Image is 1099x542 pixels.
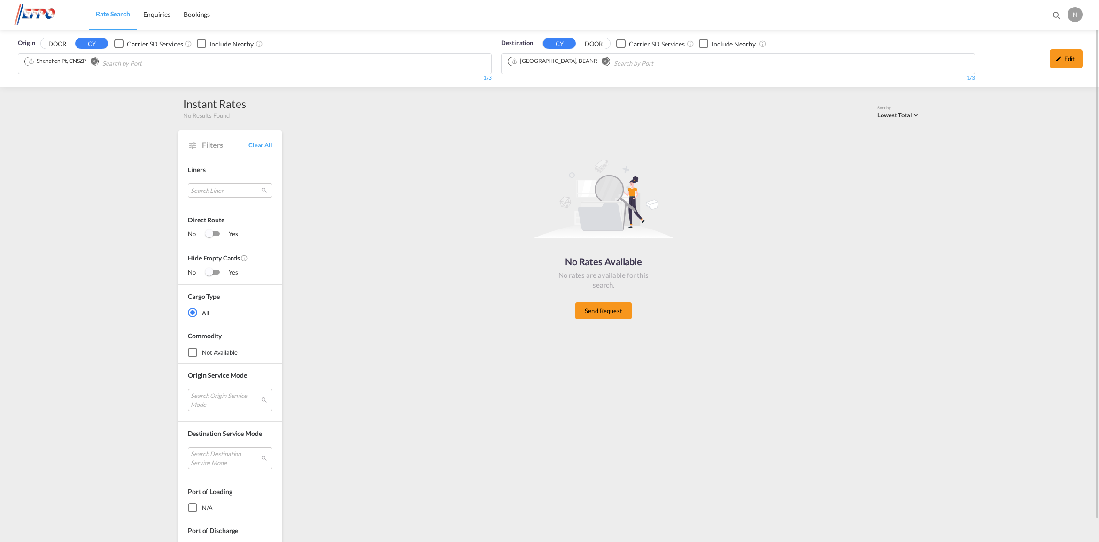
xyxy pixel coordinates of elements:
md-checkbox: Checkbox No Ink [699,38,756,48]
div: Press delete to remove this chip. [511,57,599,65]
input: Search by Port [102,56,192,71]
span: Destination [501,38,533,48]
span: Port of Discharge [188,527,238,534]
md-icon: Unchecked: Ignores neighbouring ports when fetching rates.Checked : Includes neighbouring ports w... [759,40,766,47]
span: No [188,268,205,277]
button: Send Request [575,302,632,319]
span: Destination Service Mode [188,429,262,437]
span: Liners [188,166,205,174]
button: Remove [596,57,610,67]
span: Commodity [188,332,222,340]
md-checkbox: Checkbox No Ink [616,38,685,48]
button: Remove [84,57,98,67]
button: CY [75,38,108,49]
div: No rates are available for this search. [557,270,650,290]
div: Press delete to remove this chip. [28,57,88,65]
md-icon: Unchecked: Search for CY (Container Yard) services for all selected carriers.Checked : Search for... [185,40,192,47]
md-icon: icon-magnify [1052,10,1062,21]
md-icon: Unchecked: Ignores neighbouring ports when fetching rates.Checked : Includes neighbouring ports w... [255,40,263,47]
div: N [1068,7,1083,22]
span: Origin [18,38,35,48]
md-icon: Activate this filter to exclude rate cards without rates. [240,254,248,262]
div: not available [202,348,238,357]
md-select: Select: Lowest Total [877,109,921,120]
span: Hide Empty Cards [188,253,272,268]
md-checkbox: Checkbox No Ink [197,38,254,48]
md-checkbox: N/A [188,503,272,512]
div: No Rates Available [557,255,650,268]
button: DOOR [41,38,74,49]
div: icon-pencilEdit [1050,49,1083,68]
span: Filters [202,140,248,150]
div: Antwerp, BEANR [511,57,597,65]
div: icon-magnify [1052,10,1062,24]
button: DOOR [577,38,610,49]
span: Yes [219,268,238,277]
input: Search by Port [614,56,703,71]
span: Port of Loading [188,488,232,496]
div: Cargo Type [188,292,220,301]
button: CY [543,38,576,49]
md-icon: Unchecked: Search for CY (Container Yard) services for all selected carriers.Checked : Search for... [687,40,694,47]
div: Carrier SD Services [127,39,183,49]
div: 1/3 [18,74,492,82]
span: Origin Service Mode [188,371,247,379]
img: d38966e06f5511efa686cdb0e1f57a29.png [14,4,77,25]
div: Sort by [877,105,921,111]
span: No Results Found [183,111,229,120]
md-radio-button: All [188,308,272,317]
span: No [188,229,205,239]
div: 1/3 [501,74,975,82]
span: Yes [219,229,238,239]
span: Rate Search [96,10,130,18]
span: Enquiries [143,10,170,18]
div: Shenzhen Pt, CNSZP [28,57,86,65]
md-checkbox: Checkbox No Ink [114,38,183,48]
div: Carrier SD Services [629,39,685,49]
div: Instant Rates [183,96,246,111]
md-icon: icon-pencil [1055,55,1062,62]
span: Bookings [184,10,210,18]
span: Clear All [248,141,272,149]
div: Include Nearby [209,39,254,49]
span: Lowest Total [877,111,912,119]
md-chips-wrap: Chips container. Use arrow keys to select chips. [23,54,195,71]
div: N/A [202,504,213,512]
md-chips-wrap: Chips container. Use arrow keys to select chips. [506,54,707,71]
img: norateimg.svg [533,159,674,238]
div: Include Nearby [712,39,756,49]
span: Direct Route [188,215,272,229]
